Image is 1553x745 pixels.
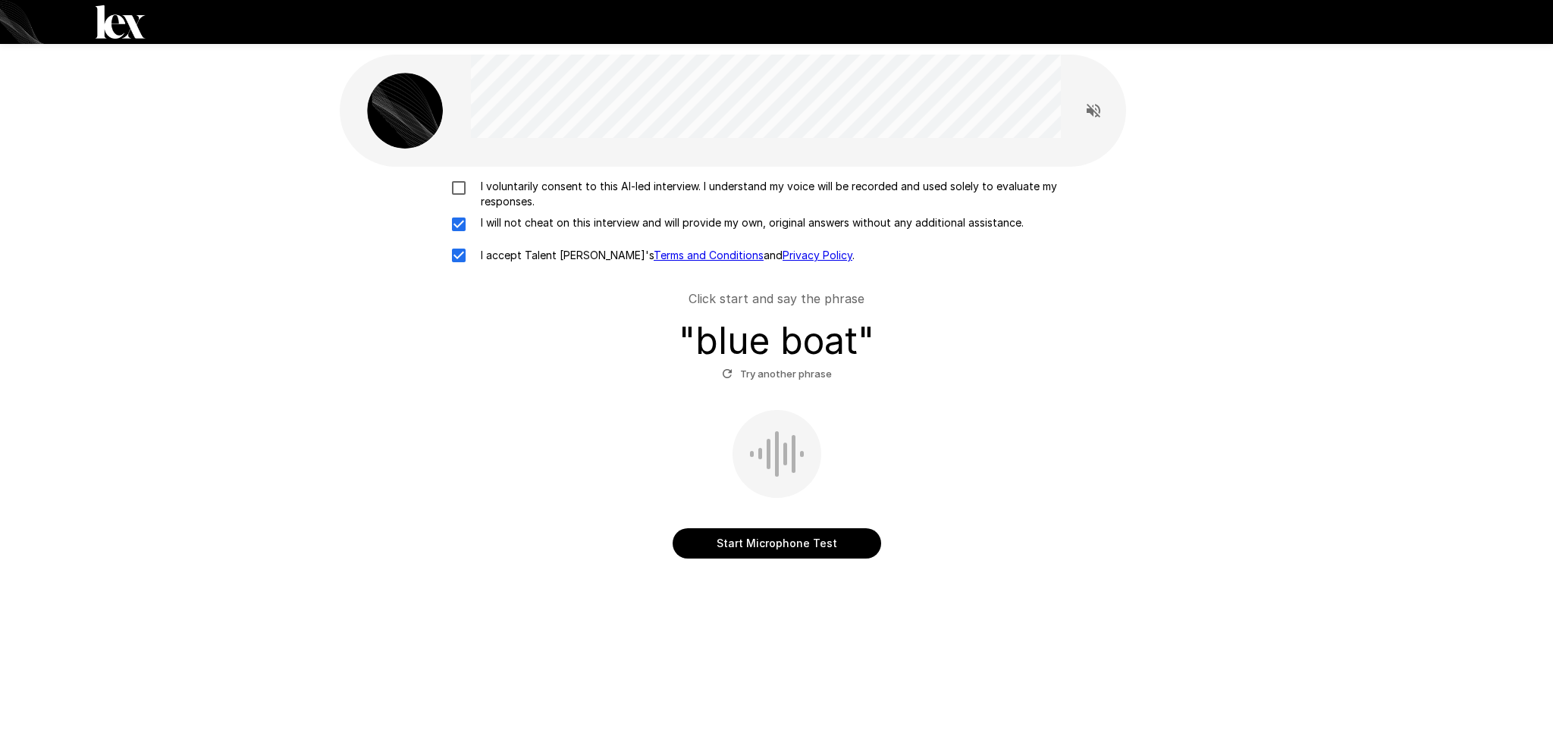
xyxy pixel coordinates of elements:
[475,179,1110,209] p: I voluntarily consent to this AI-led interview. I understand my voice will be recorded and used s...
[679,320,874,362] h3: " blue boat "
[654,249,764,261] a: Terms and Conditions
[475,248,855,263] p: I accept Talent [PERSON_NAME]'s and .
[367,73,443,149] img: lex_avatar2.png
[673,528,881,559] button: Start Microphone Test
[1078,95,1109,126] button: Read questions aloud
[689,290,864,308] p: Click start and say the phrase
[475,215,1024,230] p: I will not cheat on this interview and will provide my own, original answers without any addition...
[718,362,836,386] button: Try another phrase
[783,249,852,261] a: Privacy Policy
